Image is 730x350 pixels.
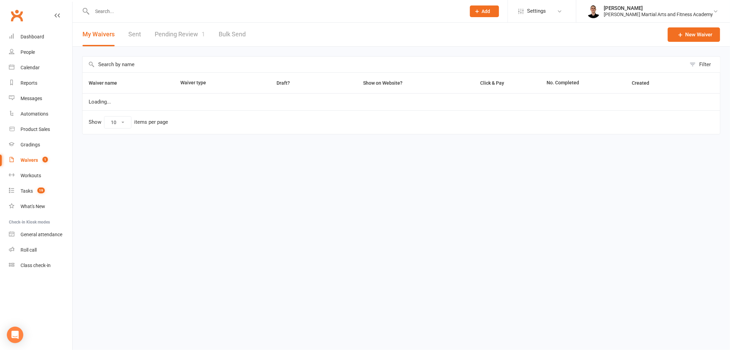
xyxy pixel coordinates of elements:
[21,188,33,194] div: Tasks
[632,79,657,87] button: Created
[174,73,246,93] th: Waiver type
[9,106,72,122] a: Automations
[21,49,35,55] div: People
[202,31,205,38] span: 1
[89,116,168,129] div: Show
[363,80,402,86] span: Show on Website?
[21,111,48,117] div: Automations
[604,11,713,17] div: [PERSON_NAME] Martial Arts and Fitness Academy
[9,227,72,242] a: General attendance kiosk mode
[481,80,504,86] span: Click & Pay
[632,80,657,86] span: Created
[219,23,246,46] a: Bulk Send
[9,168,72,183] a: Workouts
[8,7,25,24] a: Clubworx
[21,232,62,237] div: General attendance
[155,23,205,46] a: Pending Review1
[21,80,37,86] div: Reports
[21,204,45,209] div: What's New
[277,80,290,86] span: Draft?
[90,7,461,16] input: Search...
[9,91,72,106] a: Messages
[9,199,72,214] a: What's New
[686,57,720,72] button: Filter
[9,183,72,199] a: Tasks 19
[21,96,42,101] div: Messages
[9,258,72,273] a: Class kiosk mode
[357,79,410,87] button: Show on Website?
[128,23,141,46] a: Sent
[82,93,720,110] td: Loading...
[82,23,115,46] button: My Waivers
[668,27,720,42] a: New Waiver
[9,29,72,45] a: Dashboard
[42,157,48,162] span: 1
[89,80,125,86] span: Waiver name
[470,5,499,17] button: Add
[540,73,626,93] th: No. Completed
[21,142,40,147] div: Gradings
[21,34,44,39] div: Dashboard
[474,79,512,87] button: Click & Pay
[527,3,546,19] span: Settings
[9,137,72,153] a: Gradings
[21,263,51,268] div: Class check-in
[7,327,23,343] div: Open Intercom Messenger
[21,173,41,178] div: Workouts
[82,57,686,72] input: Search by name
[9,122,72,137] a: Product Sales
[21,126,50,132] div: Product Sales
[604,5,713,11] div: [PERSON_NAME]
[21,247,37,253] div: Roll call
[9,60,72,75] a: Calendar
[21,157,38,163] div: Waivers
[21,65,40,70] div: Calendar
[37,188,45,193] span: 19
[89,79,125,87] button: Waiver name
[699,60,711,69] div: Filter
[9,45,72,60] a: People
[134,119,168,125] div: items per page
[9,153,72,168] a: Waivers 1
[482,9,490,14] span: Add
[9,242,72,258] a: Roll call
[9,75,72,91] a: Reports
[587,4,600,18] img: thumb_image1729140307.png
[270,79,297,87] button: Draft?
